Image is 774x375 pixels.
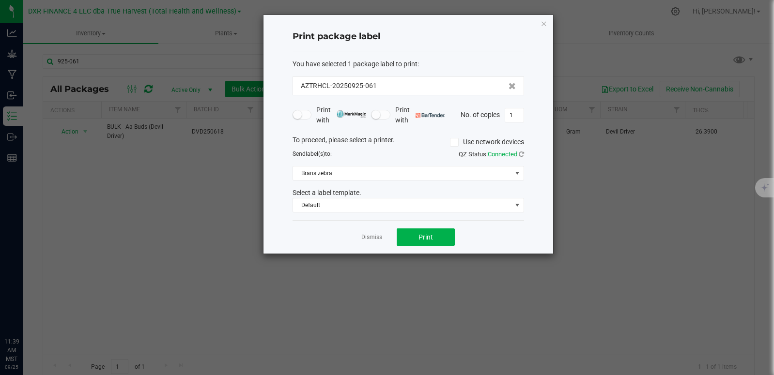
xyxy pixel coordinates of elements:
[316,105,366,125] span: Print with
[418,233,433,241] span: Print
[293,150,332,157] span: Send to:
[450,137,524,147] label: Use network devices
[293,166,511,180] span: Brans zebra
[488,150,517,158] span: Connected
[397,228,455,246] button: Print
[361,233,382,241] a: Dismiss
[10,298,39,327] iframe: Resource center
[395,105,445,125] span: Print with
[293,60,418,68] span: You have selected 1 package label to print
[306,150,325,157] span: label(s)
[285,188,531,198] div: Select a label template.
[461,110,500,118] span: No. of copies
[285,135,531,150] div: To proceed, please select a printer.
[293,59,524,69] div: :
[337,110,366,118] img: mark_magic_cybra.png
[416,113,445,118] img: bartender.png
[293,30,524,43] h4: Print package label
[293,198,511,212] span: Default
[301,81,377,91] span: AZTRHCL-20250925-061
[459,150,524,158] span: QZ Status:
[29,296,40,308] iframe: Resource center unread badge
